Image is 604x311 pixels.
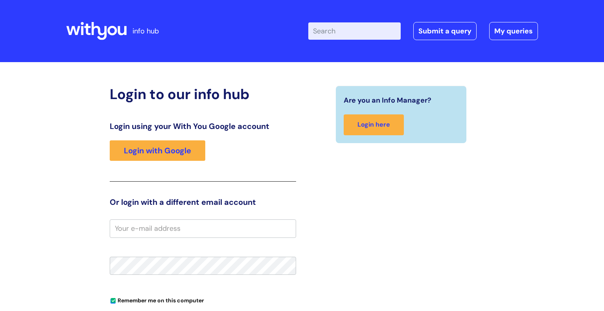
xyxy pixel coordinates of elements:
h3: Or login with a different email account [110,197,296,207]
a: Submit a query [413,22,477,40]
h2: Login to our info hub [110,86,296,103]
a: Login with Google [110,140,205,161]
a: My queries [489,22,538,40]
span: Are you an Info Manager? [344,94,431,107]
a: Login here [344,114,404,135]
h3: Login using your With You Google account [110,121,296,131]
label: Remember me on this computer [110,295,204,304]
input: Your e-mail address [110,219,296,237]
input: Search [308,22,401,40]
div: You can uncheck this option if you're logging in from a shared device [110,294,296,306]
input: Remember me on this computer [110,298,116,304]
p: info hub [133,25,159,37]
